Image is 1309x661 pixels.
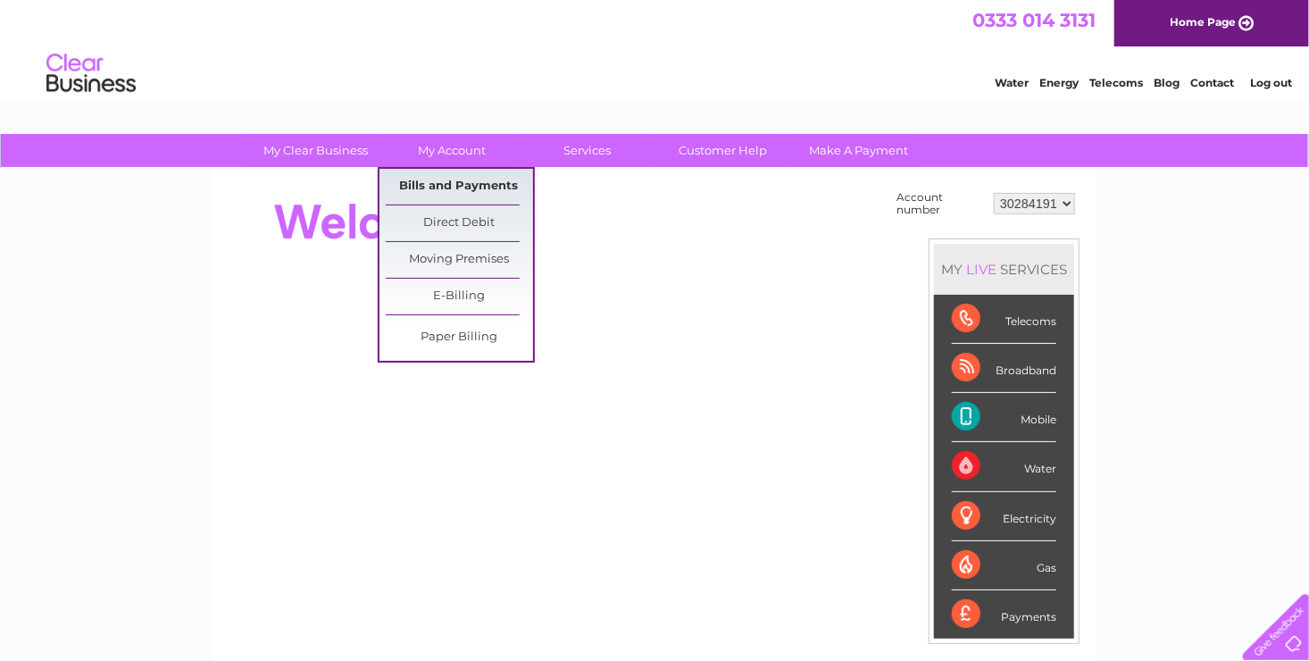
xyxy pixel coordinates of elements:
[995,76,1029,89] a: Water
[1154,76,1180,89] a: Blog
[952,344,1056,393] div: Broadband
[386,279,533,314] a: E-Billing
[786,134,933,167] a: Make A Payment
[1250,76,1292,89] a: Log out
[379,134,526,167] a: My Account
[892,187,989,221] td: Account number
[934,244,1074,295] div: MY SERVICES
[1089,76,1143,89] a: Telecoms
[243,134,390,167] a: My Clear Business
[952,541,1056,590] div: Gas
[952,442,1056,491] div: Water
[972,9,1096,31] a: 0333 014 3131
[650,134,797,167] a: Customer Help
[952,295,1056,344] div: Telecoms
[386,242,533,278] a: Moving Premises
[952,590,1056,639] div: Payments
[386,320,533,356] a: Paper Billing
[386,169,533,205] a: Bills and Payments
[386,205,533,241] a: Direct Debit
[234,10,1078,87] div: Clear Business is a trading name of Verastar Limited (registered in [GEOGRAPHIC_DATA] No. 3667643...
[46,46,137,101] img: logo.png
[514,134,662,167] a: Services
[1039,76,1079,89] a: Energy
[963,261,1000,278] div: LIVE
[952,492,1056,541] div: Electricity
[1190,76,1234,89] a: Contact
[952,393,1056,442] div: Mobile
